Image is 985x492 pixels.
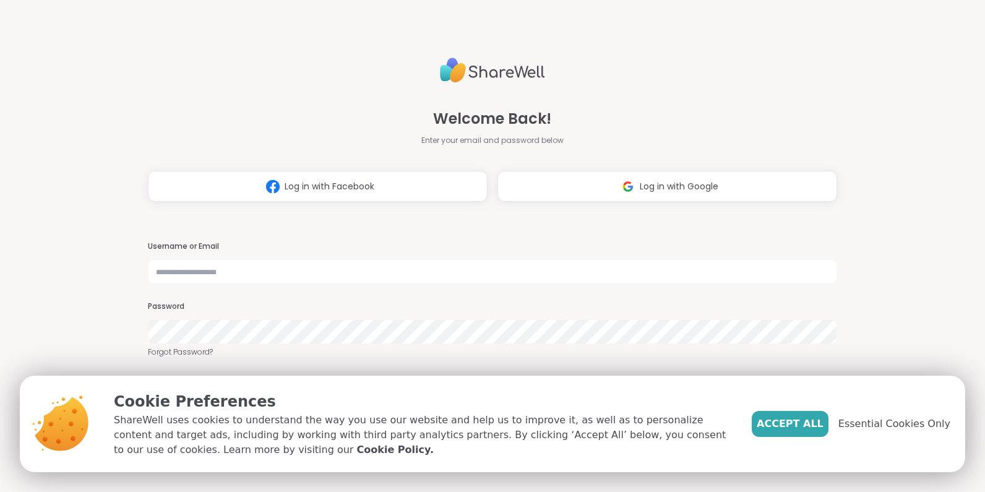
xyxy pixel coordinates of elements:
p: Cookie Preferences [114,391,732,413]
span: Essential Cookies Only [838,416,950,431]
h3: Password [148,301,837,312]
span: Log in with Google [640,180,718,193]
span: Log in with Facebook [285,180,374,193]
a: Cookie Policy. [357,442,434,457]
h3: Username or Email [148,241,837,252]
button: Log in with Google [497,171,837,202]
button: Log in with Facebook [148,171,488,202]
span: Enter your email and password below [421,135,564,146]
p: ShareWell uses cookies to understand the way you use our website and help us to improve it, as we... [114,413,732,457]
span: Accept All [757,416,824,431]
a: Forgot Password? [148,347,837,358]
img: ShareWell Logo [440,53,545,88]
span: Welcome Back! [433,108,551,130]
img: ShareWell Logomark [616,175,640,198]
button: Accept All [752,411,828,437]
img: ShareWell Logomark [261,175,285,198]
